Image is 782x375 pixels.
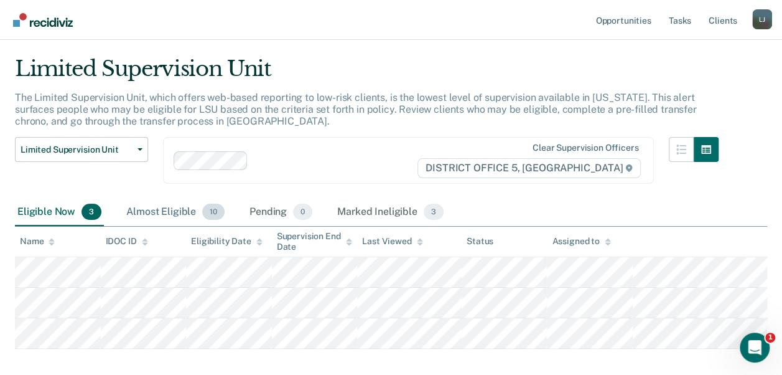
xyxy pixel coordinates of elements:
span: DISTRICT OFFICE 5, [GEOGRAPHIC_DATA] [417,158,641,178]
div: Assigned to [552,236,610,247]
button: Limited Supervision Unit [15,137,148,162]
div: Eligible Now3 [15,199,104,226]
div: Status [467,236,493,247]
div: L J [752,9,772,29]
span: 0 [293,204,312,220]
span: 3 [424,204,444,220]
div: Name [20,236,55,247]
div: IDOC ID [106,236,148,247]
div: Almost Eligible10 [124,199,227,226]
div: Supervision End Date [277,231,353,252]
p: The Limited Supervision Unit, which offers web-based reporting to low-risk clients, is the lowest... [15,92,697,127]
img: Recidiviz [13,13,73,27]
span: Limited Supervision Unit [21,145,133,155]
span: 10 [202,204,225,220]
div: Last Viewed [362,236,422,247]
span: 3 [81,204,101,220]
span: 1 [765,333,775,343]
iframe: Intercom live chat [740,333,770,363]
button: Profile dropdown button [752,9,772,29]
div: Limited Supervision Unit [15,56,719,92]
div: Pending0 [247,199,315,226]
div: Eligibility Date [191,236,263,247]
div: Marked Ineligible3 [335,199,446,226]
div: Clear supervision officers [533,143,638,153]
